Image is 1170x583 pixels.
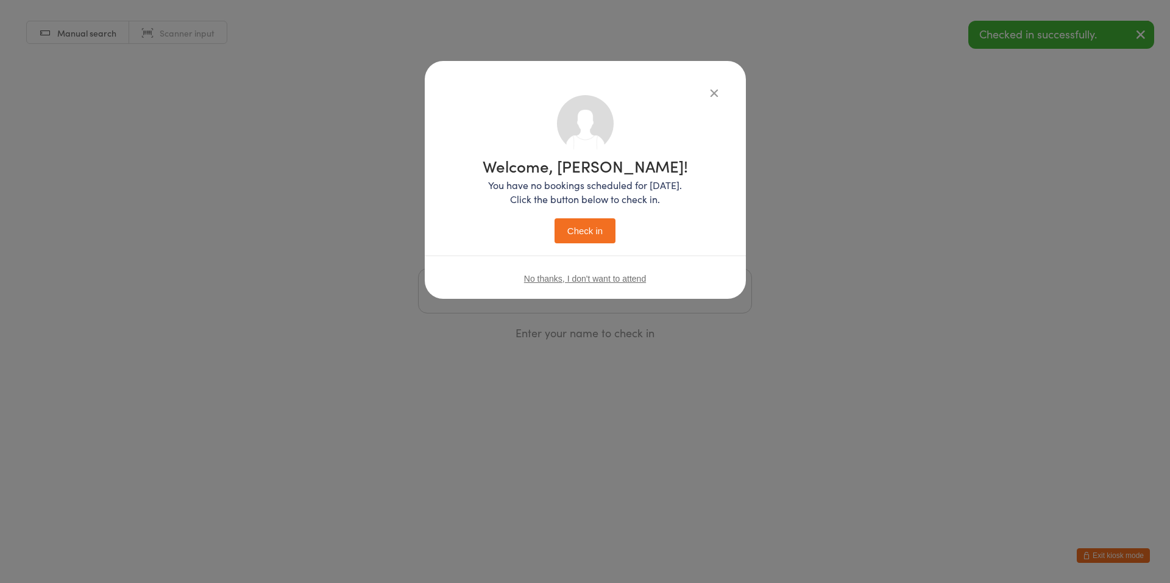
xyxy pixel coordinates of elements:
button: Check in [555,218,615,243]
button: No thanks, I don't want to attend [524,274,646,284]
h1: Welcome, [PERSON_NAME]! [483,158,688,174]
img: no_photo.png [557,95,614,152]
p: You have no bookings scheduled for [DATE]. Click the button below to check in. [483,178,688,206]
